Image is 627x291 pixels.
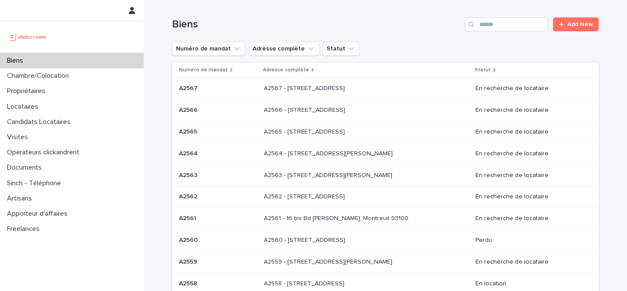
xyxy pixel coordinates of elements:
[3,179,68,187] p: Sinch - Téléphone
[172,100,599,121] tr: A2566A2566 A2566 - [STREET_ADDRESS]A2566 - [STREET_ADDRESS] En recherche de locataire
[264,213,410,222] p: A2561 - 16 bis Bd [PERSON_NAME], Montreuil 93100
[553,17,599,31] a: Add New
[3,118,78,126] p: Candidats Locataires
[172,143,599,164] tr: A2564A2564 A2564 - [STREET_ADDRESS][PERSON_NAME]A2564 - [STREET_ADDRESS][PERSON_NAME] En recherch...
[172,78,599,100] tr: A2567A2567 A2567 - [STREET_ADDRESS]A2567 - [STREET_ADDRESS] En recherche de locataire
[179,191,199,201] p: A2562
[264,257,394,266] p: A2559 - [STREET_ADDRESS][PERSON_NAME]
[264,170,394,179] p: A2563 - 781 Avenue de Monsieur Teste, Montpellier 34070
[264,127,347,136] p: A2565 - [STREET_ADDRESS]
[179,127,199,136] p: A2565
[567,21,593,27] span: Add New
[3,194,39,203] p: Artisans
[179,170,199,179] p: A2563
[465,17,548,31] input: Search
[475,215,585,222] p: En recherche de locataire
[475,107,585,114] p: En recherche de locataire
[3,225,47,233] p: Freelances
[179,148,199,157] p: A2564
[3,210,74,218] p: Apporteur d'affaires
[3,57,30,65] p: Biens
[3,164,49,172] p: Documents
[179,235,199,244] p: A2560
[172,121,599,143] tr: A2565A2565 A2565 - [STREET_ADDRESS]A2565 - [STREET_ADDRESS] En recherche de locataire
[475,128,585,136] p: En recherche de locataire
[475,172,585,179] p: En recherche de locataire
[172,186,599,208] tr: A2562A2562 A2562 - [STREET_ADDRESS]A2562 - [STREET_ADDRESS] En recherche de locataire
[475,258,585,266] p: En recherche de locataire
[264,235,347,244] p: A2560 - [STREET_ADDRESS]
[264,105,347,114] p: A2566 - [STREET_ADDRESS]
[3,148,86,157] p: Operateurs clickandrent
[179,105,199,114] p: A2566
[179,65,228,75] p: Numéro de mandat
[3,103,45,111] p: Locataires
[475,150,585,157] p: En recherche de locataire
[179,83,199,92] p: A2567
[179,213,198,222] p: A2561
[172,208,599,230] tr: A2561A2561 A2561 - 16 bis Bd [PERSON_NAME], Montreuil 93100A2561 - 16 bis Bd [PERSON_NAME], Montr...
[7,28,49,46] img: UCB0brd3T0yccxBKYDjQ
[179,257,199,266] p: A2559
[475,237,585,244] p: Perdu
[172,229,599,251] tr: A2560A2560 A2560 - [STREET_ADDRESS]A2560 - [STREET_ADDRESS] Perdu
[264,83,347,92] p: A2567 - [STREET_ADDRESS]
[172,18,462,31] h1: Biens
[3,133,35,141] p: Visites
[263,65,309,75] p: Adresse complète
[264,148,394,157] p: A2564 - [STREET_ADDRESS][PERSON_NAME]
[172,42,245,56] button: Numéro de mandat
[3,72,76,80] p: Chambre/Colocation
[172,164,599,186] tr: A2563A2563 A2563 - [STREET_ADDRESS][PERSON_NAME]A2563 - [STREET_ADDRESS][PERSON_NAME] En recherch...
[323,42,360,56] button: Statut
[264,191,347,201] p: A2562 - [STREET_ADDRESS]
[3,87,52,95] p: Propriétaires
[264,278,346,288] p: A2558 - [STREET_ADDRESS]
[475,280,585,288] p: En location
[179,278,199,288] p: A2558
[475,193,585,201] p: En recherche de locataire
[475,85,585,92] p: En recherche de locataire
[475,65,491,75] p: Statut
[172,251,599,273] tr: A2559A2559 A2559 - [STREET_ADDRESS][PERSON_NAME]A2559 - [STREET_ADDRESS][PERSON_NAME] En recherch...
[249,42,319,56] button: Adresse complète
